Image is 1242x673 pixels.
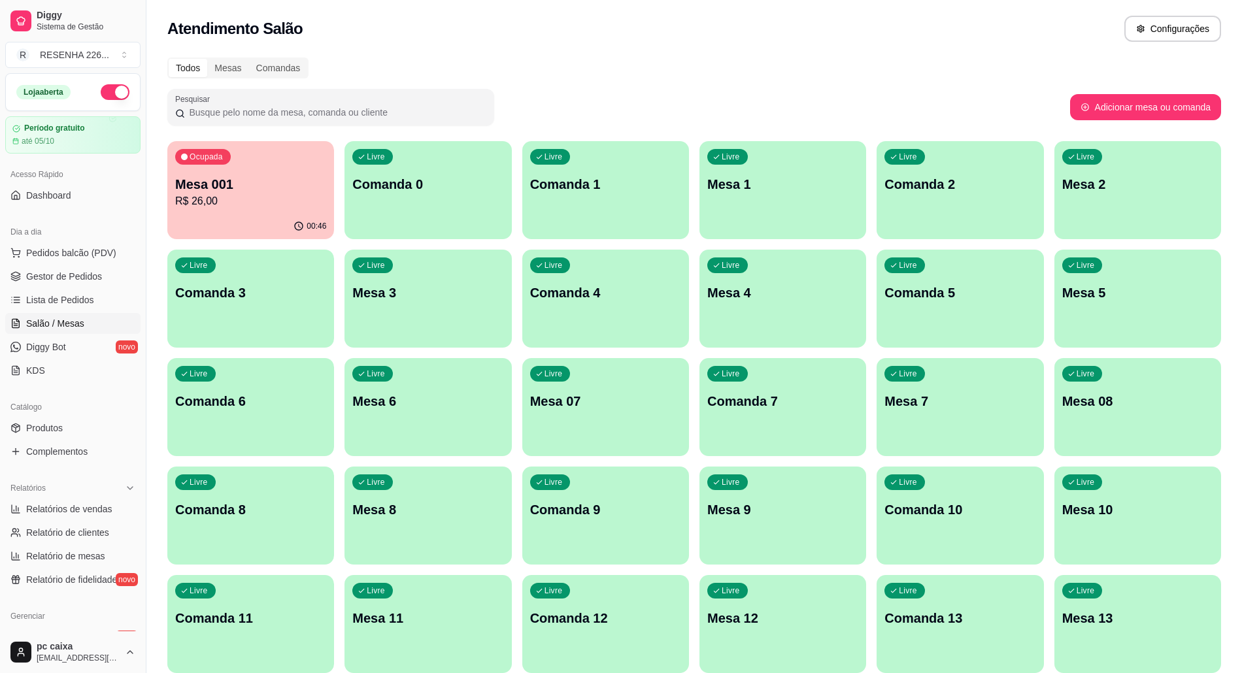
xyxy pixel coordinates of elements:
button: Adicionar mesa ou comanda [1070,94,1221,120]
a: Período gratuitoaté 05/10 [5,116,141,154]
button: LivreComanda 3 [167,250,334,348]
p: Livre [545,369,563,379]
p: Livre [899,477,917,487]
p: Livre [367,369,385,379]
div: Dia a dia [5,222,141,242]
span: R [16,48,29,61]
button: LivreMesa 07 [522,358,689,456]
span: Relatórios [10,483,46,493]
button: LivreMesa 1 [699,141,866,239]
button: LivreMesa 12 [699,575,866,673]
button: LivreComanda 13 [877,575,1043,673]
p: Livre [367,477,385,487]
p: Ocupada [190,152,223,162]
p: Mesa 8 [352,501,503,519]
span: Relatório de clientes [26,526,109,539]
span: Entregadores [26,631,81,644]
p: Livre [190,477,208,487]
p: Livre [722,585,740,596]
p: Livre [190,585,208,596]
a: Relatórios de vendas [5,499,141,519]
p: Livre [722,260,740,271]
span: [EMAIL_ADDRESS][DOMAIN_NAME] [37,653,120,663]
p: Livre [545,260,563,271]
p: Livre [367,585,385,596]
p: Livre [1077,477,1095,487]
p: Livre [722,369,740,379]
a: Relatório de mesas [5,546,141,566]
button: LivreMesa 7 [877,358,1043,456]
p: Livre [899,585,917,596]
a: Produtos [5,418,141,438]
article: até 05/10 [22,136,54,146]
button: LivreComanda 12 [522,575,689,673]
p: R$ 26,00 [175,193,326,209]
p: Livre [899,152,917,162]
span: Pedidos balcão (PDV) [26,246,116,259]
button: OcupadaMesa 001R$ 26,0000:46 [167,141,334,239]
button: Alterar Status [101,84,129,100]
span: Complementos [26,445,88,458]
button: LivreComanda 10 [877,467,1043,565]
p: Mesa 3 [352,284,503,302]
p: Livre [367,152,385,162]
p: Mesa 10 [1062,501,1213,519]
p: Comanda 8 [175,501,326,519]
p: Mesa 6 [352,392,503,410]
span: Produtos [26,421,63,435]
p: Comanda 10 [884,501,1035,519]
button: LivreMesa 08 [1054,358,1221,456]
p: Mesa 13 [1062,609,1213,627]
div: Catálogo [5,397,141,418]
p: Comanda 13 [884,609,1035,627]
p: Mesa 1 [707,175,858,193]
p: Livre [545,477,563,487]
button: LivreComanda 8 [167,467,334,565]
button: Configurações [1124,16,1221,42]
p: Livre [899,369,917,379]
p: Livre [190,260,208,271]
span: Relatório de fidelidade [26,573,117,586]
p: Mesa 11 [352,609,503,627]
button: Pedidos balcão (PDV) [5,242,141,263]
button: LivreMesa 9 [699,467,866,565]
button: LivreComanda 1 [522,141,689,239]
input: Pesquisar [185,106,486,119]
h2: Atendimento Salão [167,18,303,39]
button: LivreComanda 9 [522,467,689,565]
button: LivreComanda 5 [877,250,1043,348]
div: Todos [169,59,207,77]
p: 00:46 [307,221,326,231]
a: Salão / Mesas [5,313,141,334]
span: KDS [26,364,45,377]
p: Livre [722,477,740,487]
p: Comanda 1 [530,175,681,193]
p: Mesa 7 [884,392,1035,410]
button: LivreComanda 11 [167,575,334,673]
button: Select a team [5,42,141,68]
div: Acesso Rápido [5,164,141,185]
span: Relatórios de vendas [26,502,112,516]
div: Loja aberta [16,85,71,99]
a: Relatório de fidelidadenovo [5,569,141,590]
button: LivreComanda 4 [522,250,689,348]
button: LivreComanda 7 [699,358,866,456]
p: Comanda 3 [175,284,326,302]
p: Mesa 5 [1062,284,1213,302]
span: pc caixa [37,641,120,653]
p: Comanda 5 [884,284,1035,302]
p: Mesa 9 [707,501,858,519]
p: Livre [1077,152,1095,162]
p: Livre [367,260,385,271]
a: KDS [5,360,141,381]
button: LivreComanda 6 [167,358,334,456]
button: LivreMesa 4 [699,250,866,348]
button: pc caixa[EMAIL_ADDRESS][DOMAIN_NAME] [5,636,141,668]
a: Gestor de Pedidos [5,266,141,287]
p: Comanda 6 [175,392,326,410]
button: LivreMesa 2 [1054,141,1221,239]
p: Livre [1077,369,1095,379]
p: Comanda 9 [530,501,681,519]
span: Gestor de Pedidos [26,270,102,283]
p: Livre [722,152,740,162]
